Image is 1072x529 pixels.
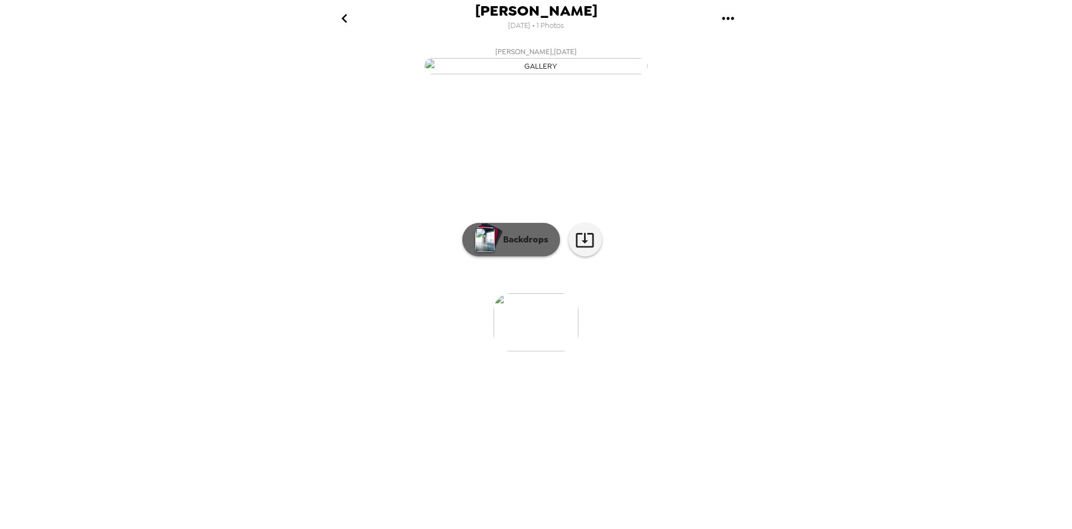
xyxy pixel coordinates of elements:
button: Backdrops [462,223,560,256]
span: [PERSON_NAME] , [DATE] [495,45,577,58]
span: [DATE] • 1 Photos [508,18,564,34]
span: [PERSON_NAME] [475,3,597,18]
p: Backdrops [497,233,548,246]
img: gallery [494,293,578,351]
img: gallery [424,58,648,74]
button: [PERSON_NAME],[DATE] [313,42,759,78]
